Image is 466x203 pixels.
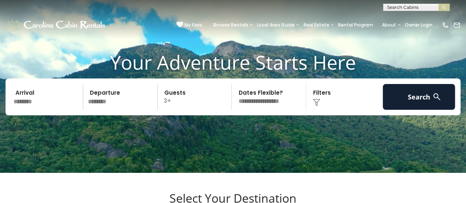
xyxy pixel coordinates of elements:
a: Rental Program [334,20,377,30]
img: phone-regular-white.png [442,21,449,29]
img: search-regular-white.png [432,92,441,101]
span: My Favs [185,22,202,28]
a: Owner Login [401,20,436,30]
button: Search [383,84,455,110]
img: White-1-1-2.png [6,18,108,32]
a: Browse Rentals [210,20,252,30]
a: About [378,20,400,30]
p: 3+ [160,84,232,110]
h1: Your Adventure Starts Here [6,51,460,74]
a: Local Area Guide [253,20,298,30]
img: filter--v1.png [313,99,320,106]
a: My Favs [176,21,202,29]
img: mail-regular-white.png [453,21,460,29]
a: Real Estate [300,20,333,30]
